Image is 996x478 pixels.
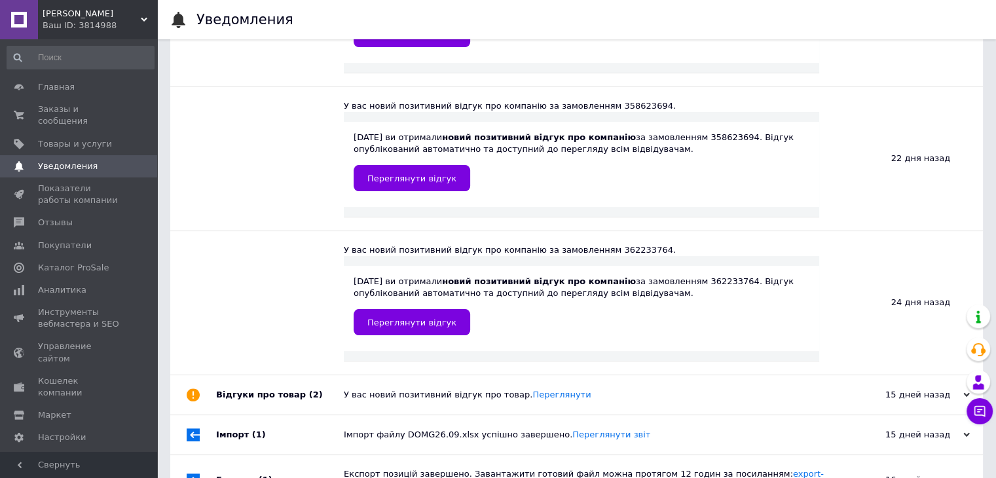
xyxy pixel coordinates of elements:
[819,231,983,375] div: 24 дня назад
[38,306,121,330] span: Инструменты вебмастера и SEO
[344,244,819,256] div: У вас новий позитивний відгук про компанію за замовленням 362233764.
[38,217,73,229] span: Отзывы
[38,409,71,421] span: Маркет
[967,398,993,424] button: Чат с покупателем
[38,240,92,251] span: Покупатели
[839,429,970,441] div: 15 дней назад
[196,12,293,28] h1: Уведомления
[354,132,809,191] div: [DATE] ви отримали за замовленням 358623694. Відгук опублікований автоматично та доступний до пер...
[38,375,121,399] span: Кошелек компании
[216,415,344,454] div: Імпорт
[38,138,112,150] span: Товары и услуги
[43,8,141,20] span: Dom Gadget
[354,276,809,335] div: [DATE] ви отримали за замовленням 362233764. Відгук опублікований автоматично та доступний до пер...
[252,430,266,439] span: (1)
[354,165,470,191] a: Переглянути відгук
[819,87,983,230] div: 22 дня назад
[344,429,839,441] div: Імпорт файлу DOMG26.09.xlsx успішно завершено.
[344,100,819,112] div: У вас новий позитивний відгук про компанію за замовленням 358623694.
[309,390,323,399] span: (2)
[367,318,456,327] span: Переглянути відгук
[38,81,75,93] span: Главная
[43,20,157,31] div: Ваш ID: 3814988
[38,183,121,206] span: Показатели работы компании
[7,46,155,69] input: Поиск
[839,389,970,401] div: 15 дней назад
[216,375,344,414] div: Відгуки про товар
[38,340,121,364] span: Управление сайтом
[532,390,591,399] a: Переглянути
[442,276,636,286] b: новий позитивний відгук про компанію
[38,103,121,127] span: Заказы и сообщения
[367,174,456,183] span: Переглянути відгук
[354,309,470,335] a: Переглянути відгук
[38,432,86,443] span: Настройки
[344,389,839,401] div: У вас новий позитивний відгук про товар.
[572,430,650,439] a: Переглянути звіт
[38,262,109,274] span: Каталог ProSale
[38,160,98,172] span: Уведомления
[442,132,636,142] b: новий позитивний відгук про компанію
[38,284,86,296] span: Аналитика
